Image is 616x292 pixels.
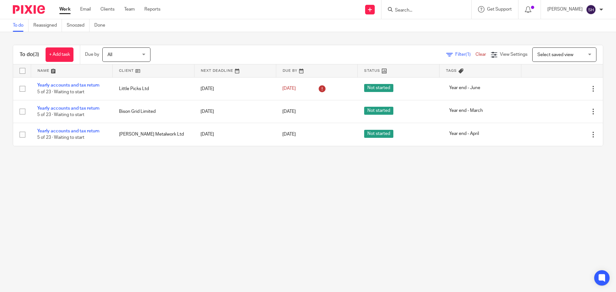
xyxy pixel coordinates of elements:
a: Yearly accounts and tax return [37,83,99,88]
a: Reports [144,6,160,13]
span: 5 of 23 · Waiting to start [37,136,84,140]
span: [DATE] [282,87,296,91]
span: All [107,53,112,57]
span: Get Support [487,7,512,12]
td: [DATE] [194,123,276,146]
span: Year end - April [446,130,482,138]
span: 5 of 23 · Waiting to start [37,113,84,117]
p: [PERSON_NAME] [547,6,583,13]
span: Year end - June [446,84,483,92]
span: [DATE] [282,132,296,137]
p: Due by [85,51,99,58]
td: Little Picks Ltd [113,77,194,100]
span: Not started [364,130,393,138]
span: Year end - March [446,107,486,115]
span: 5 of 23 · Waiting to start [37,90,84,94]
a: Team [124,6,135,13]
td: [PERSON_NAME] Metalwork Ltd [113,123,194,146]
td: [DATE] [194,77,276,100]
td: [DATE] [194,100,276,123]
a: Yearly accounts and tax return [37,129,99,133]
td: Bison Grid Limited [113,100,194,123]
h1: To do [20,51,39,58]
img: svg%3E [586,4,596,15]
span: [DATE] [282,109,296,114]
span: (1) [466,52,471,57]
input: Search [394,8,452,13]
span: Select saved view [537,53,573,57]
span: Not started [364,107,393,115]
span: Filter [455,52,475,57]
a: Done [94,19,110,32]
span: View Settings [500,52,527,57]
a: Yearly accounts and tax return [37,106,99,111]
a: Clients [100,6,115,13]
img: Pixie [13,5,45,14]
a: Snoozed [67,19,90,32]
a: Clear [475,52,486,57]
span: Tags [446,69,457,72]
a: Email [80,6,91,13]
span: (3) [33,52,39,57]
a: To do [13,19,29,32]
a: Work [59,6,71,13]
a: + Add task [46,47,73,62]
span: Not started [364,84,393,92]
a: Reassigned [33,19,62,32]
